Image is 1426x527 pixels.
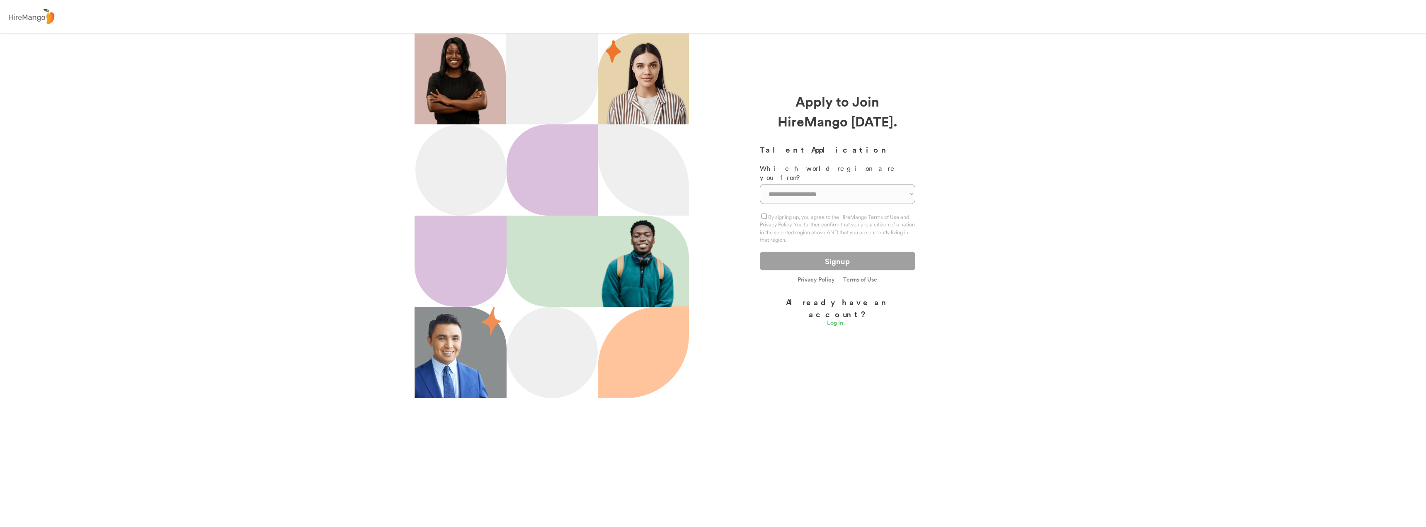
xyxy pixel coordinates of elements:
button: Signup [760,252,915,270]
div: Already have an account? [760,296,915,320]
div: Which world region are you from? [760,164,915,182]
label: By signing up, you agree to the HireMango Terms of Use and Privacy Policy. You further confirm th... [760,214,915,243]
img: 200x220.png [416,33,497,124]
img: 55 [482,307,501,335]
h3: Talent Application [760,143,915,155]
img: smiling-businessman-with-touchpad_1098-235.png [415,307,490,398]
img: Ellipse%2012 [415,124,507,216]
img: 29 [606,40,621,63]
div: Apply to Join HireMango [DATE]. [760,91,915,131]
img: 202x218.png [598,216,682,307]
a: Privacy Policy [798,277,835,284]
a: Log In. [827,320,848,328]
img: Ellipse%2013 [507,307,598,398]
img: hispanic%20woman.png [606,41,689,124]
img: logo%20-%20hiremango%20gray.png [6,7,57,27]
a: Terms of Use [843,277,877,282]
